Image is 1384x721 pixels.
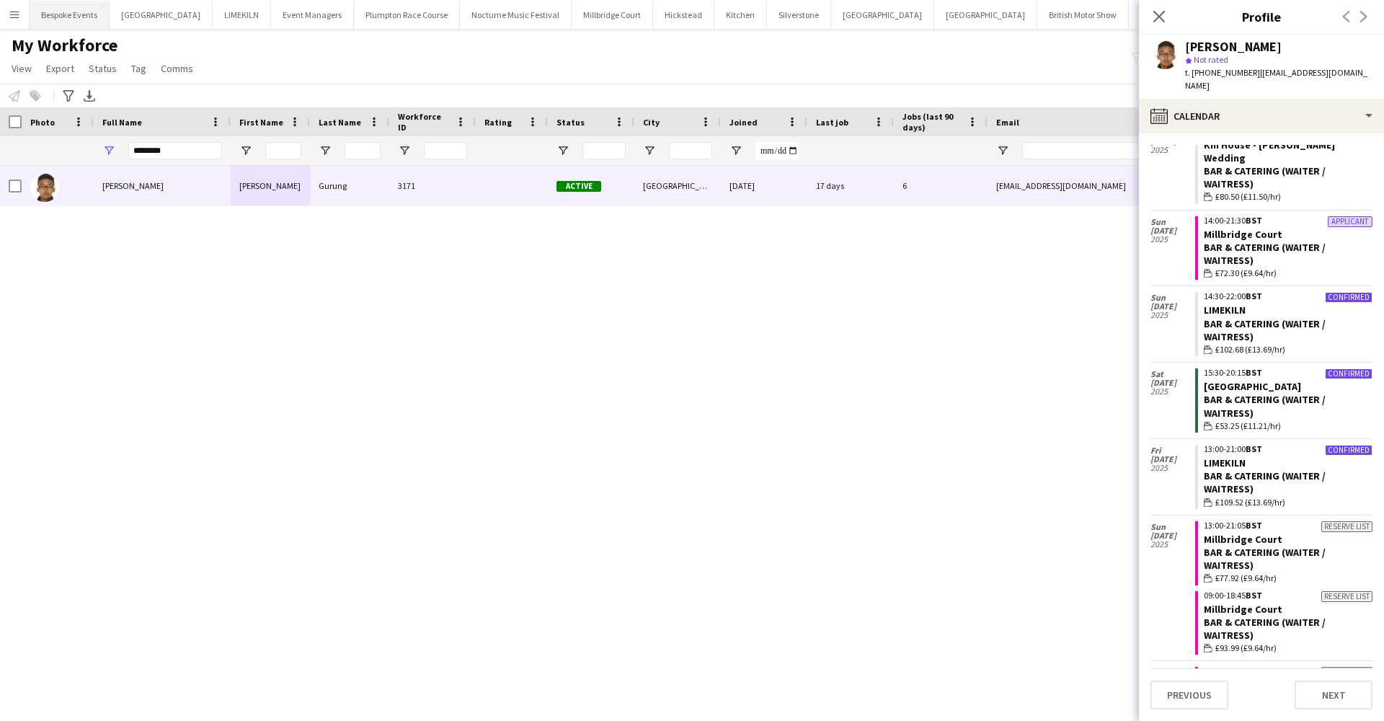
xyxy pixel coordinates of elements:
[1246,665,1262,676] span: BST
[30,1,110,29] button: Bespoke Events
[271,1,354,29] button: Event Managers
[1325,368,1372,379] div: Confirmed
[1139,99,1384,133] div: Calendar
[1204,164,1372,190] div: Bar & Catering (Waiter / waitress)
[345,142,381,159] input: Last Name Filter Input
[1150,370,1195,379] span: Sat
[1185,40,1282,53] div: [PERSON_NAME]
[424,142,467,159] input: Workforce ID Filter Input
[460,1,572,29] button: Nocturne Music Festival
[902,111,962,133] span: Jobs (last 90 days)
[556,181,601,192] span: Active
[755,142,799,159] input: Joined Filter Input
[1204,368,1372,377] div: 15:30-20:15
[102,180,164,191] span: [PERSON_NAME]
[213,1,271,29] button: LIMEKILN
[125,59,152,78] a: Tag
[128,142,222,159] input: Full Name Filter Input
[12,62,32,75] span: View
[1150,226,1195,235] span: [DATE]
[310,166,389,205] div: Gurung
[653,1,714,29] button: Hickstead
[1204,533,1282,546] a: Millbridge Court
[110,1,213,29] button: [GEOGRAPHIC_DATA]
[1150,387,1195,396] span: 2025
[1204,138,1335,164] a: Kin House - [PERSON_NAME] Wedding
[231,166,310,205] div: [PERSON_NAME]
[729,117,758,128] span: Joined
[714,1,767,29] button: Kitchen
[996,144,1009,157] button: Open Filter Menu
[319,117,361,128] span: Last Name
[12,35,117,56] span: My Workforce
[1325,292,1372,303] div: Confirmed
[83,59,123,78] a: Status
[582,142,626,159] input: Status Filter Input
[816,117,848,128] span: Last job
[1185,67,1260,78] span: t. [PHONE_NUMBER]
[1295,681,1372,709] button: Next
[894,166,988,205] div: 6
[1150,311,1195,319] span: 2025
[389,166,476,205] div: 3171
[319,144,332,157] button: Open Filter Menu
[1215,496,1285,509] span: £109.52 (£13.69/hr)
[1204,546,1372,572] div: Bar & Catering (Waiter / waitress)
[1204,603,1282,616] a: Millbridge Court
[102,144,115,157] button: Open Filter Menu
[1129,1,1175,29] button: KKHQ
[161,62,193,75] span: Comms
[1150,218,1195,226] span: Sun
[1204,469,1372,495] div: Bar & Catering (Waiter / waitress)
[40,59,80,78] a: Export
[1037,1,1129,29] button: British Motor Show
[1328,216,1372,227] div: Applicant
[354,1,460,29] button: Plumpton Race Course
[988,166,1276,205] div: [EMAIL_ADDRESS][DOMAIN_NAME]
[1150,681,1228,709] button: Previous
[721,166,807,205] div: [DATE]
[1150,455,1195,464] span: [DATE]
[556,144,569,157] button: Open Filter Menu
[6,59,37,78] a: View
[1204,241,1372,267] div: Bar & Catering (Waiter / waitress)
[81,87,98,105] app-action-btn: Export XLSX
[1204,521,1372,530] div: 13:00-21:05
[1246,291,1262,301] span: BST
[1321,521,1372,532] div: Reserve list
[1246,520,1262,531] span: BST
[1204,393,1372,419] div: Bar & Catering (Waiter / waitress)
[1139,7,1384,26] h3: Profile
[729,144,742,157] button: Open Filter Menu
[1204,445,1372,454] div: 13:00-21:00
[634,166,721,205] div: [GEOGRAPHIC_DATA]
[1321,667,1372,678] div: Reserve list
[1215,572,1277,585] span: £77.92 (£9.64/hr)
[265,142,301,159] input: First Name Filter Input
[831,1,934,29] button: [GEOGRAPHIC_DATA]
[1215,420,1281,433] span: £53.25 (£11.21/hr)
[1215,343,1285,356] span: £102.68 (£13.69/hr)
[484,117,512,128] span: Rating
[1150,446,1195,455] span: Fri
[239,117,283,128] span: First Name
[1150,464,1195,472] span: 2025
[30,173,59,202] img: Daniel Gurung
[1246,443,1262,454] span: BST
[669,142,712,159] input: City Filter Input
[1150,379,1195,387] span: [DATE]
[1246,590,1262,601] span: BST
[1204,304,1246,317] a: LIMEKILN
[89,62,117,75] span: Status
[807,166,894,205] div: 17 days
[996,117,1019,128] span: Email
[1150,235,1195,244] span: 2025
[1150,146,1195,154] span: 2025
[1204,216,1372,225] div: 14:00-21:30
[1204,667,1372,676] div: 16:00-22:40
[30,117,55,128] span: Photo
[398,111,450,133] span: Workforce ID
[1150,302,1195,311] span: [DATE]
[767,1,831,29] button: Silverstone
[1150,523,1195,531] span: Sun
